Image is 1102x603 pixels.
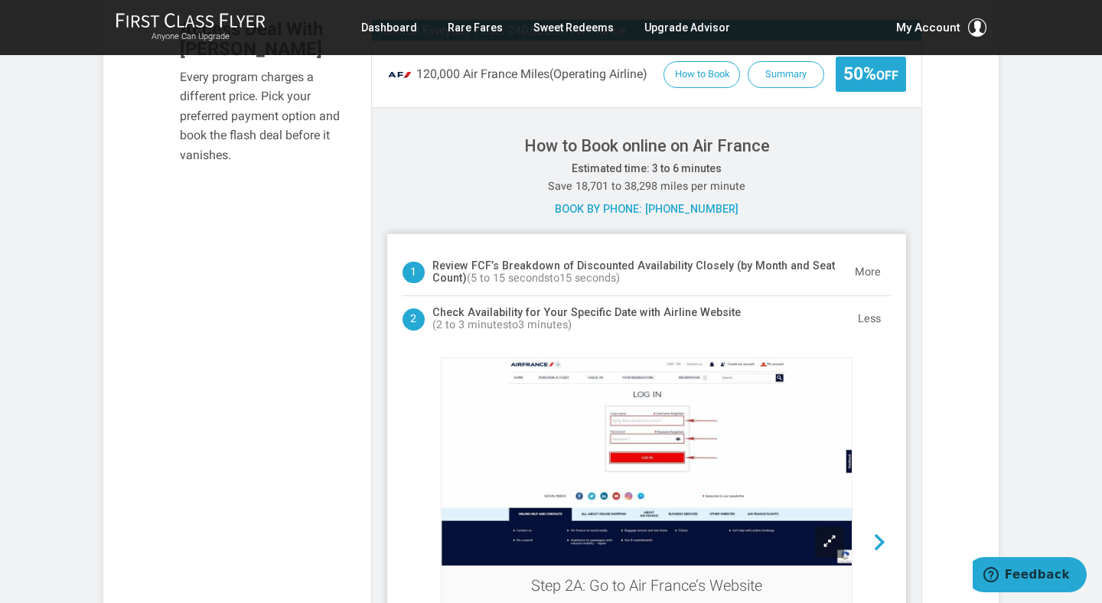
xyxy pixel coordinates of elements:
[533,14,614,41] a: Sweet Redeems
[432,307,848,331] h4: Check Availability for Your Specific Date with Airline Website
[387,200,906,218] div: Book by phone: [PHONE_NUMBER]
[180,67,348,165] div: Every program charges a different price. Pick your preferred payment option and book the flash de...
[116,12,266,28] img: First Class Flyer
[442,358,852,566] img: AF1.jpg
[471,272,549,285] span: 5 to 15 seconds
[896,18,960,37] span: My Account
[442,566,852,594] h4: Step 2A: Go to Air France’s Website
[508,318,518,331] span: to
[559,272,616,285] span: 15 seconds
[387,163,906,174] h5: Estimated time: 3 to 6 minutes
[843,64,898,83] span: 50%
[416,67,647,81] span: 120,000 Air France Miles
[663,61,740,88] button: How to Book
[432,319,572,331] span: ( )
[448,14,503,41] a: Rare Fares
[548,180,745,193] small: Save 18,701 to 38,298 miles per minute
[180,19,348,60] h3: Access Deal With [PERSON_NAME]
[848,304,891,334] button: Less
[748,61,824,88] button: Summary
[436,318,508,331] span: 2 to 3 minutes
[361,14,417,41] a: Dashboard
[644,14,730,41] a: Upgrade Advisor
[467,272,620,285] span: ( )
[973,557,1087,595] iframe: Opens a widget where you can find more information
[815,526,844,558] span: Click to Expand
[432,260,845,285] h4: Review FCF’s Breakdown of Discounted Availability Closely (by Month and Seat Count)
[549,67,647,81] span: (Operating Airline)
[896,18,986,37] button: My Account
[876,68,898,83] small: Off
[116,12,266,43] a: First Class FlyerAnyone Can Upgrade
[387,137,906,155] h3: How to Book online on Air France
[845,257,891,288] button: More
[549,272,559,285] span: to
[518,318,568,331] span: 3 minutes
[116,31,266,42] small: Anyone Can Upgrade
